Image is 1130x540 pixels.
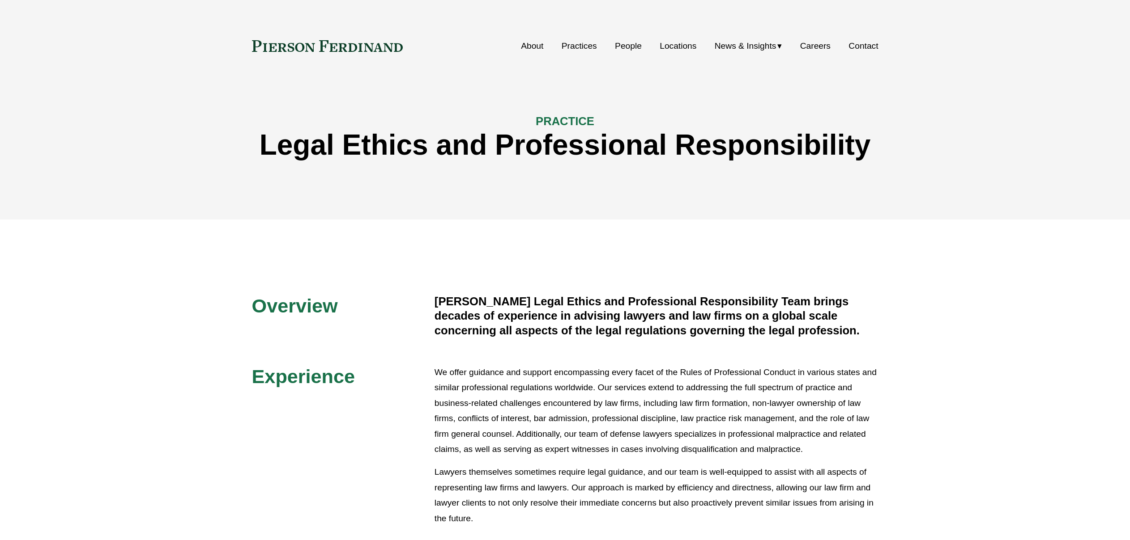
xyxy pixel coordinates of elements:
[715,38,776,54] span: News & Insights
[252,129,878,161] h1: Legal Ethics and Professional Responsibility
[715,38,782,55] a: folder dropdown
[435,365,878,457] p: We offer guidance and support encompassing every facet of the Rules of Professional Conduct in va...
[435,464,878,526] p: Lawyers themselves sometimes require legal guidance, and our team is well-equipped to assist with...
[660,38,696,55] a: Locations
[252,295,338,316] span: Overview
[435,294,878,337] h4: [PERSON_NAME] Legal Ethics and Professional Responsibility Team brings decades of experience in a...
[615,38,642,55] a: People
[252,366,355,387] span: Experience
[521,38,543,55] a: About
[562,38,597,55] a: Practices
[536,115,594,127] span: PRACTICE
[800,38,831,55] a: Careers
[849,38,878,55] a: Contact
